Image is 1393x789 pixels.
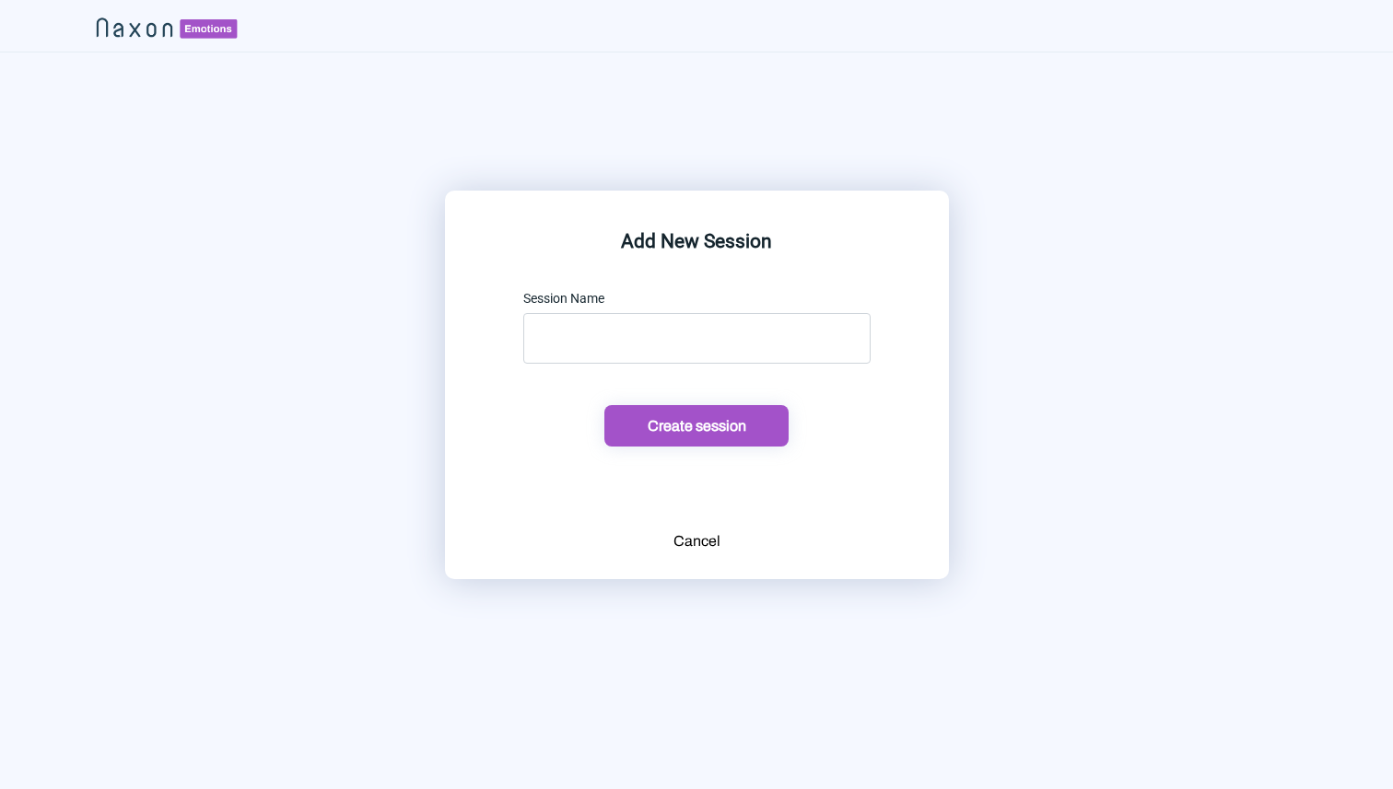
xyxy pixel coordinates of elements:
[668,529,726,553] button: Cancel
[621,230,772,252] strong: Add New Session
[610,416,783,435] div: Create session
[92,12,240,40] img: naxon_small_logo_2.png
[523,284,604,313] label: Session Name
[673,530,720,552] div: Cancel
[604,405,789,447] button: Create session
